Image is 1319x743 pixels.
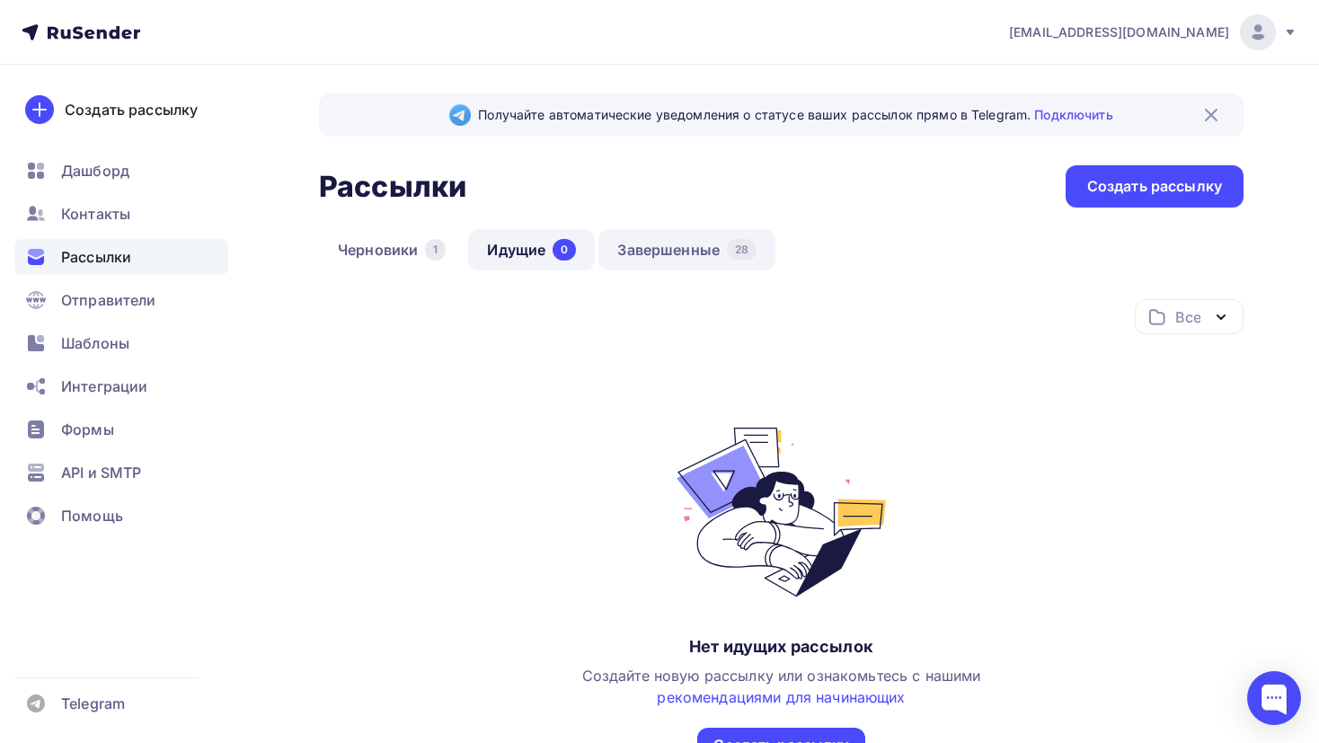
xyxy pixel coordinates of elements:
div: Создать рассылку [65,99,198,120]
span: Получайте автоматические уведомления о статусе ваших рассылок прямо в Telegram. [478,106,1112,124]
a: рекомендациями для начинающих [657,688,905,706]
a: Идущие0 [468,229,595,270]
a: [EMAIL_ADDRESS][DOMAIN_NAME] [1009,14,1297,50]
span: [EMAIL_ADDRESS][DOMAIN_NAME] [1009,23,1229,41]
a: Формы [14,411,228,447]
div: 28 [727,239,757,261]
span: Интеграции [61,376,147,397]
span: Дашборд [61,160,129,181]
a: Шаблоны [14,325,228,361]
a: Отправители [14,282,228,318]
span: Отправители [61,289,156,311]
span: Рассылки [61,246,131,268]
div: Все [1175,306,1200,328]
span: Формы [61,419,114,440]
img: Telegram [449,104,471,126]
span: Telegram [61,693,125,714]
h2: Рассылки [319,169,466,205]
span: Контакты [61,203,130,225]
a: Черновики1 [319,229,465,270]
div: Создать рассылку [1087,176,1222,197]
button: Все [1135,299,1244,334]
span: Шаблоны [61,332,129,354]
div: 1 [425,239,446,261]
span: Создайте новую рассылку или ознакомьтесь с нашими [582,667,981,706]
a: Подключить [1034,107,1112,122]
a: Завершенные28 [598,229,775,270]
div: Нет идущих рассылок [689,636,873,658]
span: Помощь [61,505,123,526]
a: Контакты [14,196,228,232]
span: API и SMTP [61,462,141,483]
a: Рассылки [14,239,228,275]
div: 0 [553,239,576,261]
a: Дашборд [14,153,228,189]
